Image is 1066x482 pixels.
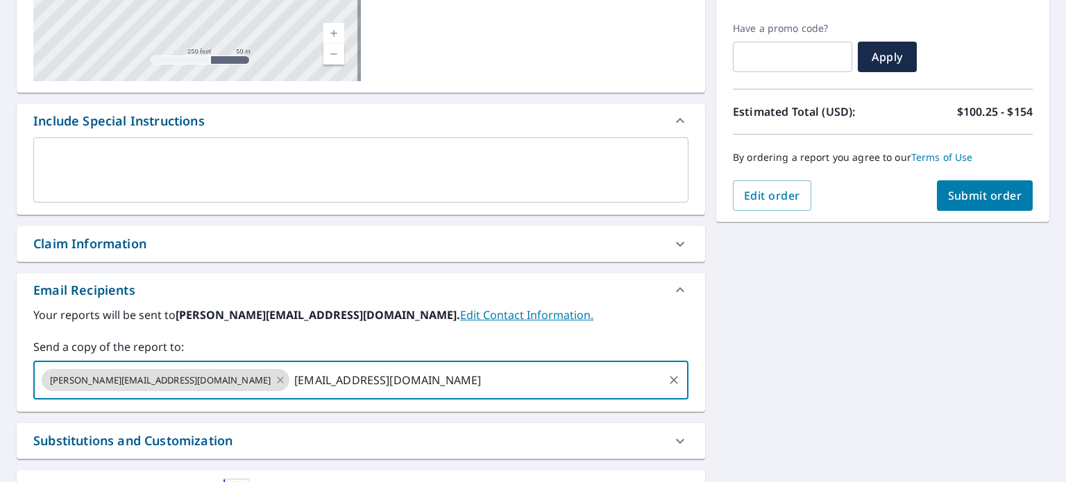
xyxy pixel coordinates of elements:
[858,42,917,72] button: Apply
[733,22,852,35] label: Have a promo code?
[176,307,460,322] b: [PERSON_NAME][EMAIL_ADDRESS][DOMAIN_NAME].
[33,307,688,323] label: Your reports will be sent to
[17,226,705,261] div: Claim Information
[17,423,705,458] div: Substitutions and Customization
[733,180,811,211] button: Edit order
[33,234,146,253] div: Claim Information
[911,150,973,164] a: Terms of Use
[17,104,705,137] div: Include Special Instructions
[744,188,800,203] span: Edit order
[869,49,906,64] span: Apply
[664,370,684,390] button: Clear
[323,23,344,44] a: Current Level 17, Zoom In
[42,369,289,391] div: [PERSON_NAME][EMAIL_ADDRESS][DOMAIN_NAME]
[733,151,1033,164] p: By ordering a report you agree to our
[33,281,135,300] div: Email Recipients
[33,338,688,355] label: Send a copy of the report to:
[33,112,205,130] div: Include Special Instructions
[33,431,232,450] div: Substitutions and Customization
[42,374,279,387] span: [PERSON_NAME][EMAIL_ADDRESS][DOMAIN_NAME]
[937,180,1033,211] button: Submit order
[948,188,1022,203] span: Submit order
[323,44,344,64] a: Current Level 17, Zoom Out
[17,273,705,307] div: Email Recipients
[460,307,593,322] a: EditContactInfo
[733,103,883,120] p: Estimated Total (USD):
[957,103,1033,120] p: $100.25 - $154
